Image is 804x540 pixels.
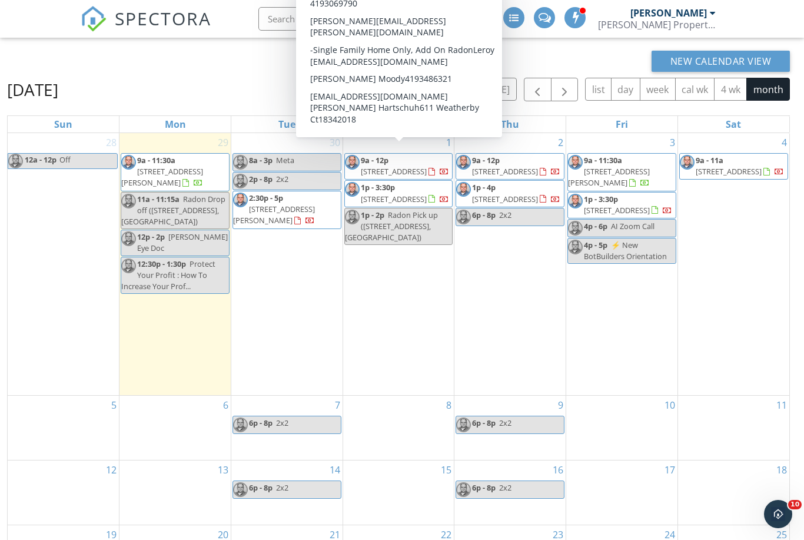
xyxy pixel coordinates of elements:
[652,51,790,72] button: New Calendar View
[121,155,136,170] img: joe_kelley.jpg
[361,194,427,204] span: [STREET_ADDRESS]
[249,418,273,428] span: 6p - 8p
[696,155,723,165] span: 9a - 11a
[675,78,715,101] button: cal wk
[137,194,180,204] span: 11a - 11:15a
[119,396,231,461] td: Go to October 6, 2025
[568,155,583,170] img: joe_kelley.jpg
[677,461,789,525] td: Go to October 18, 2025
[81,16,211,41] a: SPECTORA
[550,461,566,479] a: Go to October 16, 2025
[472,155,500,165] span: 9a - 12p
[345,155,360,170] img: joe_kelley.jpg
[677,133,789,396] td: Go to October 4, 2025
[472,482,496,493] span: 6p - 8p
[438,461,454,479] a: Go to October 15, 2025
[361,166,427,177] span: [STREET_ADDRESS]
[568,194,583,208] img: joe_kelley.jpg
[584,240,607,250] span: 4p - 5p
[119,133,231,396] td: Go to September 29, 2025
[499,482,511,493] span: 2x2
[567,192,676,218] a: 1p - 3:30p [STREET_ADDRESS]
[472,182,496,193] span: 1p - 4p
[556,133,566,152] a: Go to October 2, 2025
[345,210,438,243] span: Radon Pick up ([STREET_ADDRESS], [GEOGRAPHIC_DATA])
[499,116,521,132] a: Thursday
[611,221,655,231] span: AI Zoom Call
[630,7,707,19] div: [PERSON_NAME]
[680,155,695,170] img: joe_kelley.jpg
[640,78,676,101] button: week
[333,396,343,415] a: Go to October 7, 2025
[598,19,716,31] div: Kelley Property Inspections, LLC
[276,155,294,165] span: Meta
[568,166,650,188] span: [STREET_ADDRESS][PERSON_NAME]
[788,500,802,509] span: 10
[121,153,230,191] a: 9a - 11:30a [STREET_ADDRESS][PERSON_NAME]
[567,153,676,191] a: 9a - 11:30a [STREET_ADDRESS][PERSON_NAME]
[233,193,315,226] a: 2:30p - 5p [STREET_ADDRESS][PERSON_NAME]
[456,155,471,170] img: joe_kelley.jpg
[343,133,454,396] td: Go to October 1, 2025
[249,193,283,203] span: 2:30p - 5p
[345,182,360,197] img: joe_kelley.jpg
[119,461,231,525] td: Go to October 13, 2025
[343,396,454,461] td: Go to October 8, 2025
[121,194,136,208] img: joe_kelley.jpg
[215,461,231,479] a: Go to October 13, 2025
[162,116,188,132] a: Monday
[566,396,678,461] td: Go to October 10, 2025
[472,194,538,204] span: [STREET_ADDRESS]
[566,461,678,525] td: Go to October 17, 2025
[454,396,566,461] td: Go to October 9, 2025
[7,78,58,101] h2: [DATE]
[472,418,496,428] span: 6p - 8p
[456,210,471,224] img: joe_kelley.jpg
[456,482,471,497] img: joe_kelley.jpg
[344,153,453,180] a: 9a - 12p [STREET_ADDRESS]
[361,182,395,193] span: 1p - 3:30p
[276,418,288,428] span: 2x2
[667,133,677,152] a: Go to October 3, 2025
[121,231,136,246] img: joe_kelley.jpg
[258,7,494,31] input: Search everything...
[8,154,23,168] img: joe_kelley.jpg
[613,116,630,132] a: Friday
[774,396,789,415] a: Go to October 11, 2025
[584,205,650,216] span: [STREET_ADDRESS]
[456,182,471,197] img: joe_kelley.jpg
[8,461,119,525] td: Go to October 12, 2025
[454,461,566,525] td: Go to October 16, 2025
[566,133,678,396] td: Go to October 3, 2025
[231,133,343,396] td: Go to September 30, 2025
[456,418,471,432] img: joe_kelley.jpg
[524,78,551,102] button: Previous month
[345,210,360,224] img: joe_kelley.jpg
[472,166,538,177] span: [STREET_ADDRESS]
[551,78,579,102] button: Next month
[121,155,203,188] a: 9a - 11:30a [STREET_ADDRESS][PERSON_NAME]
[121,259,215,291] span: Protect Your Profit : How To Increase Your Prof...
[215,133,231,152] a: Go to September 29, 2025
[472,155,560,177] a: 9a - 12p [STREET_ADDRESS]
[249,155,273,165] span: 8a - 3p
[361,210,384,220] span: 1p - 2p
[499,418,511,428] span: 2x2
[696,166,762,177] span: [STREET_ADDRESS]
[24,154,57,168] span: 12a - 12p
[456,153,564,180] a: 9a - 12p [STREET_ADDRESS]
[343,461,454,525] td: Go to October 15, 2025
[584,155,622,165] span: 9a - 11:30a
[327,461,343,479] a: Go to October 14, 2025
[584,240,667,261] span: ⚡️ New BotBuilders Orientation
[276,174,288,184] span: 2x2
[386,116,411,132] a: Wednesday
[472,210,496,220] span: 6p - 8p
[249,174,273,184] span: 2p - 8p
[584,194,672,216] a: 1p - 3:30p [STREET_ADDRESS]
[456,180,564,207] a: 1p - 4p [STREET_ADDRESS]
[249,482,273,493] span: 6p - 8p
[714,78,747,101] button: 4 wk
[472,182,560,204] a: 1p - 4p [STREET_ADDRESS]
[327,133,343,152] a: Go to September 30, 2025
